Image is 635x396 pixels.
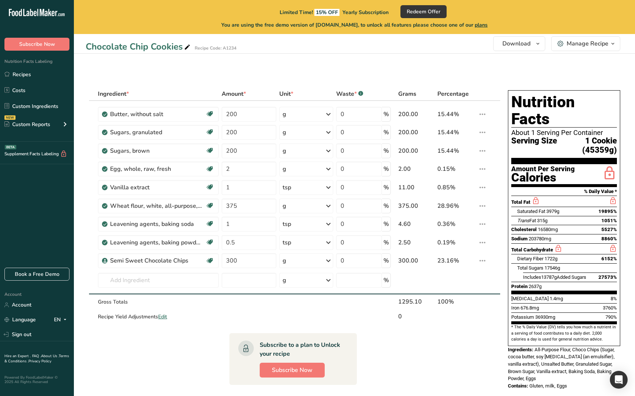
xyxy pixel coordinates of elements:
[54,315,69,324] div: EN
[110,238,202,247] div: Leavening agents, baking powder, low-sodium
[272,366,313,375] span: Subscribe Now
[511,296,549,301] span: [MEDICAL_DATA]
[437,220,475,229] div: 0.36%
[517,218,529,223] i: Trans
[398,238,435,247] div: 2.50
[4,375,69,384] div: Powered By FoodLabelMaker © 2025 All Rights Reserved
[279,89,293,98] span: Unit
[529,284,542,289] span: 2637g
[546,209,559,214] span: 3979g
[4,353,69,364] a: Terms & Conditions .
[158,313,167,320] span: Edit
[283,146,286,155] div: g
[4,115,16,120] div: NEW
[511,172,575,183] div: Calories
[398,110,435,119] div: 200.00
[4,38,69,51] button: Subscribe Now
[557,136,617,155] span: 1 Cookie (45359g)
[32,353,41,359] a: FAQ .
[398,165,435,173] div: 2.00
[511,129,617,136] div: About 1 Serving Per Container
[550,296,563,301] span: 1.4mg
[398,183,435,192] div: 11.00
[544,265,560,271] span: 17546g
[398,256,435,265] div: 300.00
[511,187,617,196] section: % Daily Value *
[610,371,628,389] div: Open Intercom Messenger
[283,220,291,229] div: tsp
[437,256,475,265] div: 23.16%
[110,110,202,119] div: Butter, without salt
[511,136,557,155] span: Serving Size
[4,353,31,359] a: Hire an Expert .
[98,89,129,98] span: Ingredient
[222,89,246,98] span: Amount
[529,383,567,389] span: Gluten, milk, Eggs
[511,305,519,311] span: Iron
[110,202,202,210] div: Wheat flour, white, all-purpose, self-rising, enriched
[437,146,475,155] div: 15.44%
[98,298,219,306] div: Gross Totals
[598,209,617,214] span: 19895%
[336,89,363,98] div: Waste
[283,276,286,285] div: g
[437,128,475,137] div: 15.44%
[314,9,339,16] span: 15% OFF
[511,227,537,232] span: Cholesterol
[437,238,475,247] div: 0.19%
[86,40,192,53] div: Chocolate Chip Cookies
[437,89,469,98] span: Percentage
[110,128,202,137] div: Sugars, granulated
[544,256,557,261] span: 1722g
[110,146,202,155] div: Sugars, brown
[517,265,543,271] span: Total Sugars
[520,305,539,311] span: 676.8mg
[475,21,488,28] span: plans
[603,305,617,311] span: 3760%
[283,128,286,137] div: g
[511,314,534,320] span: Potassium
[4,268,69,281] a: Book a Free Demo
[529,236,551,241] span: 203780mg
[517,256,543,261] span: Dietary Fiber
[611,296,617,301] span: 8%
[517,218,536,223] span: Fat
[601,236,617,241] span: 8860%
[517,209,545,214] span: Saturated Fat
[283,110,286,119] div: g
[437,110,475,119] div: 15.44%
[283,202,286,210] div: g
[110,220,202,229] div: Leavening agents, baking soda
[601,218,617,223] span: 1051%
[541,274,557,280] span: 13787g
[601,256,617,261] span: 6152%
[511,166,575,173] div: Amount Per Serving
[598,274,617,280] span: 27573%
[508,347,615,382] span: All-Purpose Flour, Choco Chips (Sugar, cocoa butter, soy [MEDICAL_DATA] (an emulsifier), vanilla ...
[502,39,530,48] span: Download
[437,165,475,173] div: 0.15%
[535,314,555,320] span: 36930mg
[398,297,435,306] div: 1295.10
[98,313,219,321] div: Recipe Yield Adjustments
[511,236,528,241] span: Sodium
[342,9,389,16] span: Yearly Subscription
[4,313,36,326] a: Language
[493,36,545,51] button: Download
[283,256,286,265] div: g
[511,284,528,289] span: Protein
[605,314,617,320] span: 790%
[398,202,435,210] div: 375.00
[511,94,617,128] h1: Nutrition Facts
[260,341,342,358] div: Subscribe to a plan to Unlock your recipe
[398,128,435,137] div: 200.00
[110,256,202,265] div: Semi Sweet Chocolate Chips
[398,89,416,98] span: Grams
[407,8,440,16] span: Redeem Offer
[437,297,475,306] div: 100%
[263,7,389,16] div: Limited Time!
[437,183,475,192] div: 0.85%
[601,227,617,232] span: 5527%
[221,21,488,29] span: You are using the free demo version of [DOMAIN_NAME], to unlock all features please choose one of...
[398,312,435,321] div: 0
